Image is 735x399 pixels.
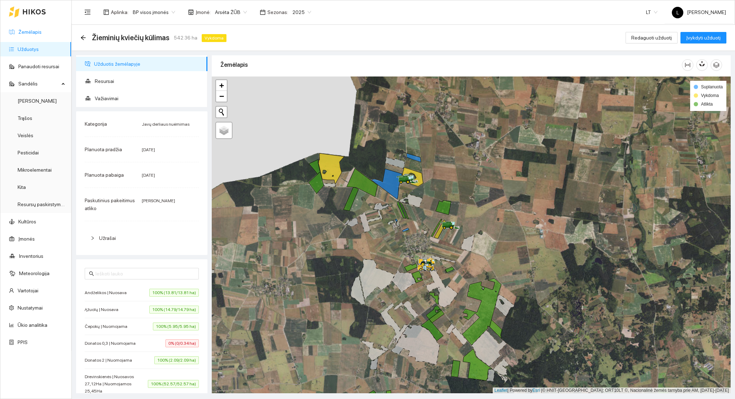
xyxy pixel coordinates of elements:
[260,9,266,15] span: calendar
[94,57,202,71] span: Užduotis žemėlapyje
[267,8,288,16] span: Sezonas :
[85,373,148,395] span: Drevinskienės | Nuosavos 27,12Ha | Nuomojamos 25,45Ha
[154,356,199,364] span: 100% (2.09/2.09 ha)
[85,340,139,347] span: Donatos 0,3 | Nuomojama
[149,306,199,314] span: 100% (14.79/14.79 ha)
[142,147,155,152] span: [DATE]
[85,306,122,313] span: Ąžuolų | Nuosava
[219,81,224,90] span: +
[631,34,672,42] span: Redaguoti užduotį
[18,98,57,104] a: [PERSON_NAME]
[95,74,202,88] span: Resursai
[133,7,175,18] span: BP visos įmonės
[153,323,199,330] span: 100% (5.95/5.95 ha)
[19,253,43,259] a: Inventorius
[216,91,227,102] a: Zoom out
[148,380,199,388] span: 100% (52.57/52.57 ha)
[18,184,26,190] a: Kita
[174,34,197,42] span: 542.36 ha
[18,288,38,293] a: Vartotojai
[220,55,682,75] div: Žemėlapis
[216,80,227,91] a: Zoom in
[18,150,39,156] a: Pesticidai
[701,93,719,98] span: Vykdoma
[626,35,678,41] a: Redaguoti užduotį
[18,219,36,224] a: Kultūros
[18,305,43,311] a: Nustatymai
[18,29,42,35] a: Žemėlapis
[18,46,39,52] a: Užduotys
[89,271,94,276] span: search
[111,8,128,16] span: Aplinka :
[85,121,107,127] span: Kategorija
[142,122,189,127] span: Javų derliaus nuėmimas
[626,32,678,43] button: Redaguoti užduotį
[219,92,224,101] span: −
[292,7,311,18] span: 2025
[92,32,169,43] span: Žieminių kviečių kūlimas
[165,339,199,347] span: 0% (0/0.34 ha)
[85,198,135,211] span: Paskutinius pakeitimus atliko
[80,35,86,41] span: arrow-left
[18,115,32,121] a: Trąšos
[85,172,124,178] span: Planuota pabaiga
[18,339,28,345] a: PPIS
[142,198,175,203] span: [PERSON_NAME]
[19,270,50,276] a: Meteorologija
[85,357,136,364] span: Donatos 2 | Nuomojama
[80,5,95,19] button: menu-fold
[682,62,693,68] span: column-width
[85,323,131,330] span: Čepokų | Nuomojama
[682,59,693,71] button: column-width
[95,91,202,106] span: Važiavimai
[672,9,726,15] span: [PERSON_NAME]
[701,84,723,89] span: Suplanuota
[18,76,59,91] span: Sandėlis
[686,34,721,42] span: Įvykdyti užduotį
[85,230,199,246] div: Užrašai
[84,9,91,15] span: menu-fold
[18,236,35,242] a: Įmonės
[216,107,227,117] button: Initiate a new search
[680,32,726,43] button: Įvykdyti užduotį
[202,34,226,42] span: Vykdoma
[103,9,109,15] span: layout
[18,322,47,328] a: Ūkio analitika
[85,289,130,296] span: Andželikos | Nuosava
[18,133,33,138] a: Veislės
[216,122,232,138] a: Layers
[493,388,731,394] div: | Powered by © HNIT-[GEOGRAPHIC_DATA]; ORT10LT ©, Nacionalinė žemės tarnyba prie AM, [DATE]-[DATE]
[18,167,52,173] a: Mikroelementai
[18,64,59,69] a: Panaudoti resursai
[541,388,542,393] span: |
[95,270,195,278] input: Ieškoti lauko
[18,201,66,207] a: Resursų paskirstymas
[495,388,507,393] a: Leaflet
[188,9,194,15] span: shop
[80,35,86,41] div: Atgal
[701,102,713,107] span: Atlikta
[196,8,211,16] span: Įmonė :
[149,289,199,297] span: 100% (13.81/13.81 ha)
[533,388,540,393] a: Esri
[677,7,679,18] span: L
[646,7,657,18] span: LT
[215,7,247,18] span: Arsėta ŽŪB
[99,235,116,241] span: Užrašai
[142,173,155,178] span: [DATE]
[85,147,122,152] span: Planuota pradžia
[90,236,95,240] span: right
